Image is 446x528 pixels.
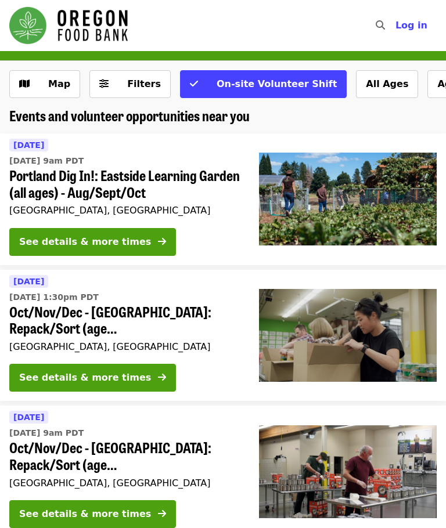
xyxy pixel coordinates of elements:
span: Filters [127,78,161,89]
span: Oct/Nov/Dec - [GEOGRAPHIC_DATA]: Repack/Sort (age [DEMOGRAPHIC_DATA]+) [9,303,240,337]
div: [GEOGRAPHIC_DATA], [GEOGRAPHIC_DATA] [9,478,240,489]
i: search icon [376,20,385,31]
div: See details & more times [19,507,151,521]
i: arrow-right icon [158,236,166,247]
time: [DATE] 9am PDT [9,427,84,439]
img: Oregon Food Bank - Home [9,7,128,44]
button: See details & more times [9,364,176,392]
div: See details & more times [19,371,151,385]
div: See details & more times [19,235,151,249]
i: check icon [190,78,198,89]
button: Show map view [9,70,80,98]
img: Portland Dig In!: Eastside Learning Garden (all ages) - Aug/Sept/Oct organized by Oregon Food Bank [259,153,437,245]
i: arrow-right icon [158,508,166,519]
button: Filters (0 selected) [89,70,171,98]
div: [GEOGRAPHIC_DATA], [GEOGRAPHIC_DATA] [9,341,240,352]
time: [DATE] 1:30pm PDT [9,291,99,303]
span: Map [48,78,70,89]
i: arrow-right icon [158,372,166,383]
span: Portland Dig In!: Eastside Learning Garden (all ages) - Aug/Sept/Oct [9,167,240,201]
input: Search [392,12,401,39]
span: [DATE] [13,277,44,286]
div: [GEOGRAPHIC_DATA], [GEOGRAPHIC_DATA] [9,205,240,216]
i: map icon [19,78,30,89]
span: Log in [395,20,427,31]
button: On-site Volunteer Shift [180,70,347,98]
span: [DATE] [13,413,44,422]
button: See details & more times [9,228,176,256]
time: [DATE] 9am PDT [9,155,84,167]
img: Oct/Nov/Dec - Portland: Repack/Sort (age 16+) organized by Oregon Food Bank [259,425,437,518]
img: Oct/Nov/Dec - Portland: Repack/Sort (age 8+) organized by Oregon Food Bank [259,289,437,382]
span: On-site Volunteer Shift [217,78,337,89]
span: Oct/Nov/Dec - [GEOGRAPHIC_DATA]: Repack/Sort (age [DEMOGRAPHIC_DATA]+) [9,439,240,473]
i: sliders-h icon [99,78,109,89]
span: Events and volunteer opportunities near you [9,105,250,125]
button: All Ages [356,70,418,98]
span: [DATE] [13,140,44,150]
button: Log in [386,14,437,37]
button: See details & more times [9,500,176,528]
